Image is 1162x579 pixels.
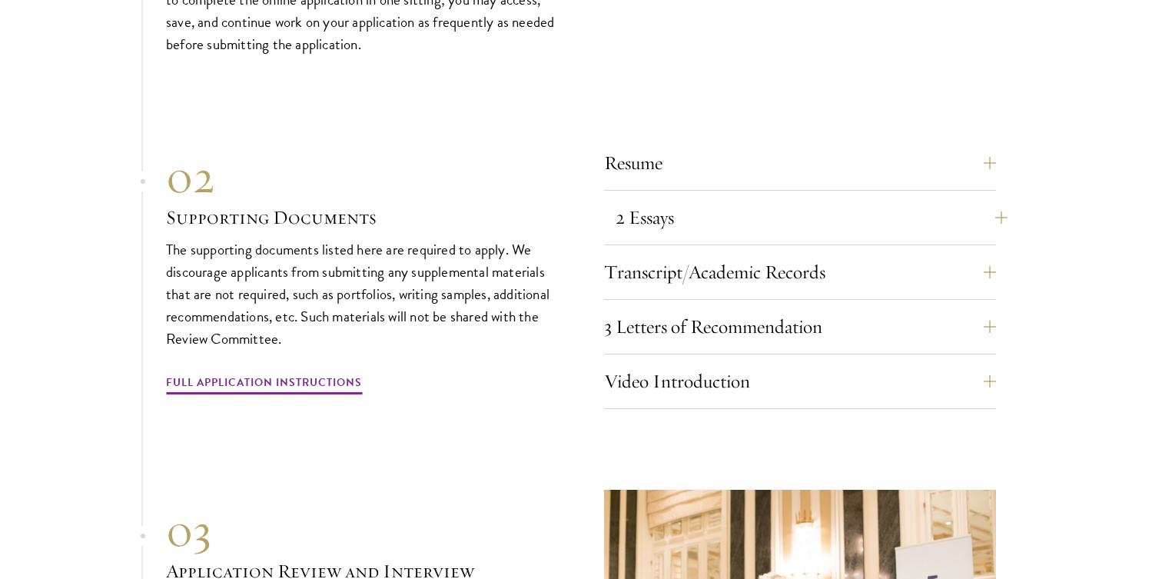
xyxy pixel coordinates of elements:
p: The supporting documents listed here are required to apply. We discourage applicants from submitt... [166,238,558,350]
div: 02 [166,149,558,205]
button: 3 Letters of Recommendation [604,308,996,345]
h3: Supporting Documents [166,205,558,231]
a: Full Application Instructions [166,373,362,397]
div: 03 [166,503,558,558]
button: Resume [604,145,996,181]
button: Video Introduction [604,363,996,400]
button: 2 Essays [616,199,1008,236]
button: Transcript/Academic Records [604,254,996,291]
